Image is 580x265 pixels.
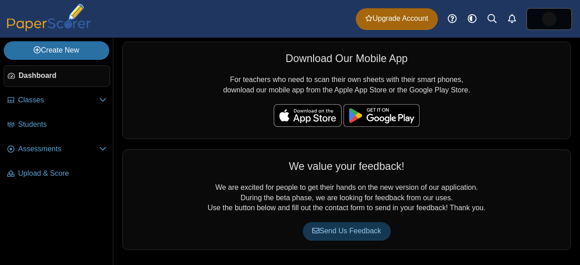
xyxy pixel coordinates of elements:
a: Students [4,114,110,136]
span: Upload & Score [18,169,106,178]
span: Send Us Feedback [312,227,381,235]
img: apple-store-badge.svg [274,104,342,127]
img: ps.50PN3e6YoEvYp3Ud [542,12,556,26]
a: Upload & Score [4,163,110,185]
span: Students [18,120,106,130]
a: Send Us Feedback [303,222,391,240]
span: Upgrade Account [365,14,428,24]
div: Download Our Mobile App [132,51,561,66]
a: Classes [4,90,110,111]
a: Dashboard [4,65,110,87]
span: Classes [18,95,99,105]
span: Assessments [18,144,99,154]
a: Alerts [502,9,522,29]
span: Dashboard [19,71,106,81]
img: PaperScorer [4,4,94,31]
a: Create New [4,41,109,59]
div: We value your feedback! [132,159,561,173]
a: Assessments [4,139,110,160]
div: We are excited for people to get their hands on the new version of our application. During the be... [122,149,571,250]
a: ps.50PN3e6YoEvYp3Ud [527,8,572,30]
a: PaperScorer [4,25,94,33]
img: google-play-badge.png [343,104,420,127]
span: omar el hawary [542,12,556,26]
div: For teachers who need to scan their own sheets with their smart phones, download our mobile app f... [122,42,571,140]
a: Upgrade Account [356,8,438,30]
